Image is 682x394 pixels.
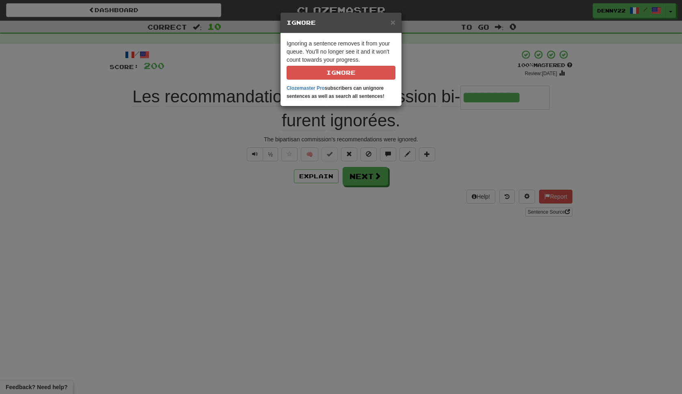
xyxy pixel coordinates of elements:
p: Ignoring a sentence removes it from your queue. You'll no longer see it and it won't count toward... [287,39,395,80]
h5: Ignore [287,19,395,27]
button: Close [391,18,395,26]
strong: subscribers can unignore sentences as well as search all sentences! [287,85,384,99]
a: Clozemaster Pro [287,85,325,91]
span: × [391,17,395,27]
button: Ignore [287,66,395,80]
